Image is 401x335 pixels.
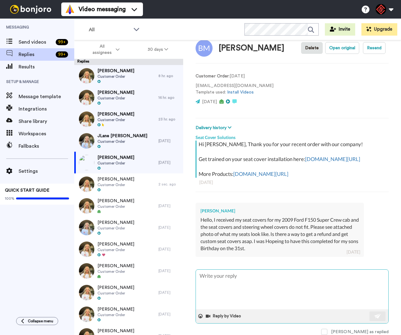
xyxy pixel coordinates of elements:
[97,285,134,291] span: [PERSON_NAME]
[5,196,15,201] span: 100%
[158,182,180,187] div: 2 sec. ago
[97,89,134,96] span: [PERSON_NAME]
[158,203,180,208] div: [DATE]
[74,59,183,65] div: Replies
[79,90,94,105] img: 5040f896-27fc-4f27-a741-6c69953681b2-thumb.jpg
[199,179,385,185] div: [DATE]
[7,5,54,14] img: bj-logo-header-white.svg
[347,249,360,255] div: [DATE]
[97,198,134,204] span: [PERSON_NAME]
[97,220,134,226] span: [PERSON_NAME]
[97,133,147,139] span: JLane [PERSON_NAME]
[200,208,359,214] div: [PERSON_NAME]
[28,319,53,324] span: Collapse menu
[97,269,134,274] span: Customer Order
[19,118,74,125] span: Share library
[196,73,274,80] p: : [DATE]
[97,96,134,101] span: Customer Order
[363,42,386,54] button: Resend
[134,44,182,55] button: 30 days
[74,152,183,173] a: [PERSON_NAME]Customer Order[DATE]
[374,314,381,319] img: send-white.svg
[74,238,183,260] a: [PERSON_NAME]Customer Order[DATE]
[158,312,180,317] div: [DATE]
[56,51,68,58] div: 99 +
[79,307,94,322] img: 679abd21-8fb9-4071-a98c-8caf1c0324ba-thumb.jpg
[74,108,183,130] a: [PERSON_NAME]Customer Order23 hr. ago
[97,312,134,317] span: Customer Order
[19,93,74,100] span: Message template
[19,38,53,46] span: Send videos
[74,87,183,108] a: [PERSON_NAME]Customer Order16 hr. ago
[74,217,183,238] a: [PERSON_NAME]Customer Order[DATE]
[158,247,180,252] div: [DATE]
[233,171,288,177] a: [DOMAIN_NAME][URL]
[196,74,229,78] strong: Customer Order
[75,41,134,58] button: All assignees
[79,198,94,214] img: 3a2375af-4060-4f27-9f18-887a63404209-thumb.jpg
[79,133,94,149] img: 707f0650-4e3a-4e67-8920-ba298e6f0781-thumb.jpg
[325,42,359,54] button: Open original
[305,156,360,162] a: [DOMAIN_NAME][URL]
[79,285,94,300] img: bed0879b-9833-4163-af93-a5b5a0ce2575-thumb.jpg
[202,100,217,104] span: [DATE]
[74,173,183,195] a: [PERSON_NAME]Customer Order2 sec. ago
[97,176,134,182] span: [PERSON_NAME]
[205,311,243,321] button: Reply by Video
[196,131,389,141] div: Seat Cover Solutions
[227,90,254,94] a: Install Videos
[74,260,183,282] a: [PERSON_NAME]Customer Order[DATE]
[19,105,74,113] span: Integrations
[325,23,355,36] button: Invite
[19,130,74,137] span: Workspaces
[19,167,74,175] span: Settings
[196,124,233,131] button: Delivery history
[158,225,180,230] div: [DATE]
[301,42,323,54] button: Delete
[97,68,134,74] span: [PERSON_NAME]
[331,329,389,335] div: [PERSON_NAME] as replied
[97,182,134,187] span: Customer Order
[79,241,94,257] img: 83bab674-ccad-47fa-a0ff-c57d6d9fc27c-thumb.jpg
[97,111,134,117] span: [PERSON_NAME]
[196,40,213,57] img: Image of Brandon Miles
[158,117,180,122] div: 23 hr. ago
[74,282,183,303] a: [PERSON_NAME]Customer Order[DATE]
[97,247,134,252] span: Customer Order
[196,83,274,96] p: [EMAIL_ADDRESS][DOMAIN_NAME] Template used:
[19,63,74,71] span: Results
[97,263,134,269] span: [PERSON_NAME]
[219,44,284,53] div: [PERSON_NAME]
[74,130,183,152] a: JLane [PERSON_NAME]Customer Order[DATE]
[19,51,53,58] span: Replies
[361,23,397,36] button: Upgrade
[79,111,94,127] img: 9a3d34f4-6e89-454e-b18f-c602a6e37c91-thumb.jpg
[97,306,134,312] span: [PERSON_NAME]
[199,141,387,178] div: Hi [PERSON_NAME], Thank you for your recent order with our company! Get trained on your seat cove...
[89,26,130,33] span: All
[5,188,50,193] span: QUICK START GUIDE
[200,216,359,252] div: Hello, I received my seat covers for my 2009 Ford F150 Super Crew cab and the seat covers and ste...
[97,139,147,144] span: Customer Order
[74,65,183,87] a: [PERSON_NAME]Customer Order8 hr. ago
[89,43,114,56] span: All assignees
[97,154,134,161] span: [PERSON_NAME]
[97,241,134,247] span: [PERSON_NAME]
[158,290,180,295] div: [DATE]
[74,195,183,217] a: [PERSON_NAME]Customer Order[DATE]
[79,176,94,192] img: ff11912c-2aed-41bc-9ab2-632b825cecc4-thumb.jpg
[97,328,134,334] span: [PERSON_NAME]
[56,39,68,45] div: 99 +
[19,142,74,150] span: Fallbacks
[65,4,75,14] img: vm-color.svg
[158,268,180,273] div: [DATE]
[79,5,126,14] span: Video messaging
[79,155,94,170] img: eec17044-f038-4c84-ba76-9839b7e99b94-thumb.jpg
[79,68,94,84] img: 62bcd009-1bee-4051-8405-fe6868544970-thumb.jpg
[158,95,180,100] div: 16 hr. ago
[97,226,134,231] span: Customer Order
[97,74,134,79] span: Customer Order
[97,117,134,122] span: Customer Order
[158,138,180,143] div: [DATE]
